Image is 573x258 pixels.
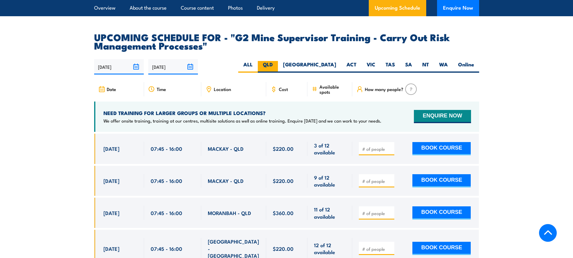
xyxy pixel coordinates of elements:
[273,245,294,252] span: $220.00
[103,177,119,184] span: [DATE]
[362,178,392,184] input: # of people
[151,177,182,184] span: 07:45 - 16:00
[412,242,471,255] button: BOOK COURSE
[258,61,278,73] label: QLD
[148,59,198,74] input: To date
[151,245,182,252] span: 07:45 - 16:00
[434,61,453,73] label: WA
[314,206,346,220] span: 11 of 12 available
[94,59,144,74] input: From date
[103,118,381,124] p: We offer onsite training, training at our centres, multisite solutions as well as online training...
[414,110,471,123] button: ENQUIRE NOW
[314,174,346,188] span: 9 of 12 available
[273,209,294,216] span: $360.00
[103,110,381,116] h4: NEED TRAINING FOR LARGER GROUPS OR MULTIPLE LOCATIONS?
[278,61,341,73] label: [GEOGRAPHIC_DATA]
[279,87,288,92] span: Cost
[157,87,166,92] span: Time
[107,87,116,92] span: Date
[362,146,392,152] input: # of people
[273,145,294,152] span: $220.00
[362,210,392,216] input: # of people
[400,61,417,73] label: SA
[208,177,244,184] span: MACKAY - QLD
[208,209,251,216] span: MORANBAH - QLD
[103,145,119,152] span: [DATE]
[412,142,471,155] button: BOOK COURSE
[214,87,231,92] span: Location
[412,206,471,220] button: BOOK COURSE
[208,145,244,152] span: MACKAY - QLD
[103,245,119,252] span: [DATE]
[103,209,119,216] span: [DATE]
[412,174,471,187] button: BOOK COURSE
[319,84,348,94] span: Available spots
[362,61,380,73] label: VIC
[151,209,182,216] span: 07:45 - 16:00
[314,142,346,156] span: 3 of 12 available
[365,87,403,92] span: How many people?
[417,61,434,73] label: NT
[151,145,182,152] span: 07:45 - 16:00
[362,246,392,252] input: # of people
[273,177,294,184] span: $220.00
[453,61,479,73] label: Online
[238,61,258,73] label: ALL
[314,241,346,256] span: 12 of 12 available
[94,33,479,50] h2: UPCOMING SCHEDULE FOR - "G2 Mine Supervisor Training - Carry Out Risk Management Processes"
[341,61,362,73] label: ACT
[380,61,400,73] label: TAS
